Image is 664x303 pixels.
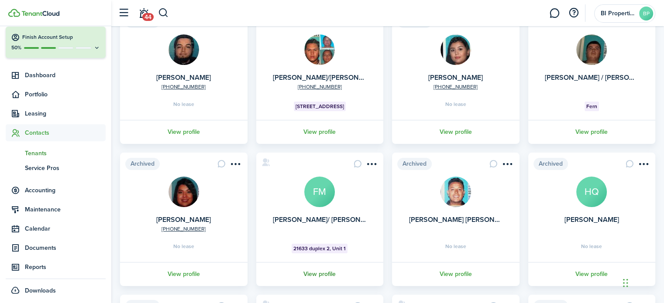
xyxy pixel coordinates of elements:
h4: Finish Account Setup [22,34,100,41]
a: Reports [6,259,106,276]
span: Maintenance [25,205,106,214]
span: Documents [25,243,106,252]
button: Search [158,6,169,20]
a: Dashboard [6,67,106,84]
a: [PHONE_NUMBER] [162,225,206,233]
span: Archived [533,158,568,170]
a: [PERSON_NAME] [PERSON_NAME] [409,214,520,225]
a: View profile [119,120,249,144]
span: Dashboard [25,71,106,80]
img: TenantCloud [8,9,20,17]
span: Accounting [25,186,106,195]
a: [PERSON_NAME] [156,214,211,225]
span: Tenants [25,149,106,158]
a: FM [304,177,335,207]
a: Notifications [135,2,152,24]
span: Downloads [25,286,56,295]
a: View profile [255,120,385,144]
a: View profile [391,262,521,286]
img: Edgardo/Neybi/Carmen Bu/Cardona/Ponce [304,34,335,65]
span: BI Properties [601,10,636,17]
span: [STREET_ADDRESS] [296,102,344,110]
a: [PERSON_NAME] [156,72,211,82]
img: TenantCloud [21,11,59,16]
span: Reports [25,262,106,272]
a: HQ [576,177,607,207]
span: No lease [445,102,466,107]
a: Messaging [546,2,563,24]
span: Leasing [25,109,106,118]
span: Archived [397,158,432,170]
iframe: Chat Widget [620,261,664,303]
span: Service Pros [25,163,106,173]
a: [PHONE_NUMBER] [298,83,342,91]
span: Fern [586,102,597,110]
img: Emily Morales [440,34,471,65]
button: Open menu [228,160,242,171]
button: Open menu [500,160,514,171]
span: No lease [445,244,466,249]
span: 21633 duplex 2, Unit 1 [293,245,346,252]
a: Service Pros [6,160,106,175]
span: 44 [142,13,154,21]
a: View profile [255,262,385,286]
a: View profile [119,262,249,286]
a: [PERSON_NAME]/ [PERSON_NAME]/ [PERSON_NAME] [273,214,444,225]
avatar-text: BP [639,7,653,20]
button: Open menu [364,160,378,171]
span: Calendar [25,224,106,233]
a: View profile [391,120,521,144]
button: Open menu [636,160,650,171]
img: Flor Arriaga [169,177,199,207]
span: Contacts [25,128,106,137]
button: Open resource center [566,6,581,20]
a: [PERSON_NAME] [564,214,619,225]
a: View profile [527,262,657,286]
span: No lease [581,244,602,249]
a: [PERSON_NAME] [428,72,483,82]
img: Hector Ismael Olivares Castillo [440,177,471,207]
span: Archived [125,158,160,170]
img: Donovan Arriaga [169,34,199,65]
span: No lease [173,102,194,107]
div: Drag [623,270,628,296]
img: Enrique / Anahy Espinoza / Hernandez [576,34,607,65]
a: [PHONE_NUMBER] [433,83,478,91]
span: No lease [173,244,194,249]
a: Tenants [6,146,106,160]
a: [PHONE_NUMBER] [162,83,206,91]
button: Finish Account Setup50% [6,27,106,58]
span: Portfolio [25,90,106,99]
a: [PERSON_NAME]/[PERSON_NAME]/[PERSON_NAME]/[PERSON_NAME]/[PERSON_NAME] [273,72,554,82]
button: Open sidebar [115,5,132,21]
a: View profile [527,120,657,144]
p: 50% [11,44,22,51]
